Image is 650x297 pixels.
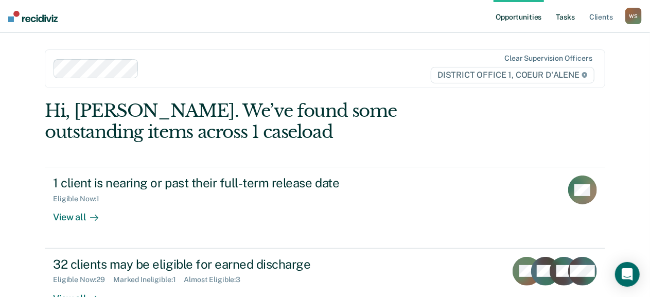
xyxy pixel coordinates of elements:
span: DISTRICT OFFICE 1, COEUR D'ALENE [431,67,594,83]
div: W S [625,8,642,24]
div: View all [53,203,111,223]
div: Open Intercom Messenger [615,262,640,287]
img: Recidiviz [8,11,58,22]
div: Hi, [PERSON_NAME]. We’ve found some outstanding items across 1 caseload [45,100,493,143]
button: WS [625,8,642,24]
div: Marked Ineligible : 1 [113,275,184,284]
div: 32 clients may be eligible for earned discharge [53,257,414,272]
div: Clear supervision officers [504,54,592,63]
div: Eligible Now : 29 [53,275,113,284]
div: 1 client is nearing or past their full-term release date [53,176,414,190]
div: Eligible Now : 1 [53,195,108,203]
div: Almost Eligible : 3 [184,275,249,284]
a: 1 client is nearing or past their full-term release dateEligible Now:1View all [45,167,605,248]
